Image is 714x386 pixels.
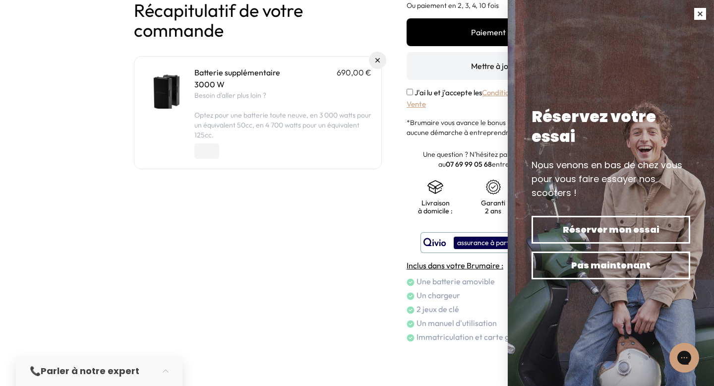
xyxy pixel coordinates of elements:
img: check.png [407,334,415,342]
li: Immatriculation et carte grise [407,331,580,343]
div: assurance à partir de 9,90€/mois [454,237,563,249]
h1: Récapitulatif de votre commande [134,0,382,40]
span: Optez pour une batterie toute neuve, en 3 000 watts pour un équivalent 50cc, en 4 700 watts pour ... [194,111,371,139]
a: Batterie supplémentaire [194,67,280,77]
button: assurance à partir de 9,90€/mois [420,232,566,253]
img: check.png [407,292,415,300]
p: 690,00 € [337,66,371,78]
img: Supprimer du panier [375,58,380,63]
p: Garanti 2 ans [475,199,513,215]
img: check.png [407,278,415,286]
p: *Brumaire vous avance le bonus national. Vous n'avez aucune démarche à entreprendre. [407,118,580,137]
button: Mettre à jour [407,52,580,80]
p: 3000 W [194,78,371,90]
p: Livraison à domicile : [416,199,455,215]
button: Paiement [407,18,580,46]
img: shipping.png [427,179,443,195]
li: Une batterie amovible [407,275,580,287]
iframe: Gorgias live chat messenger [664,339,704,376]
a: 07 69 99 05 68 [446,160,492,169]
img: certificat-de-garantie.png [485,179,501,195]
li: 2 jeux de clé [407,303,580,315]
img: Batterie supplémentaire - 3000 W [144,66,186,109]
li: Un chargeur [407,289,580,301]
img: logo qivio [423,237,446,249]
label: J'ai lu et j'accepte les [407,88,561,109]
h4: Inclus dans votre Brumaire : [407,259,580,271]
p: Une question ? N'hésitez pas à nous contacter au entre 9h30 et 19h. [407,149,580,169]
a: Conditions Générales de Vente [407,88,561,109]
img: check.png [407,306,415,314]
span: Besoin d'aller plus loin ? [194,91,266,100]
p: Ou paiement en 2, 3, 4, 10 fois [407,0,580,10]
img: check.png [407,320,415,328]
li: Un manuel d'utilisation [407,317,580,329]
